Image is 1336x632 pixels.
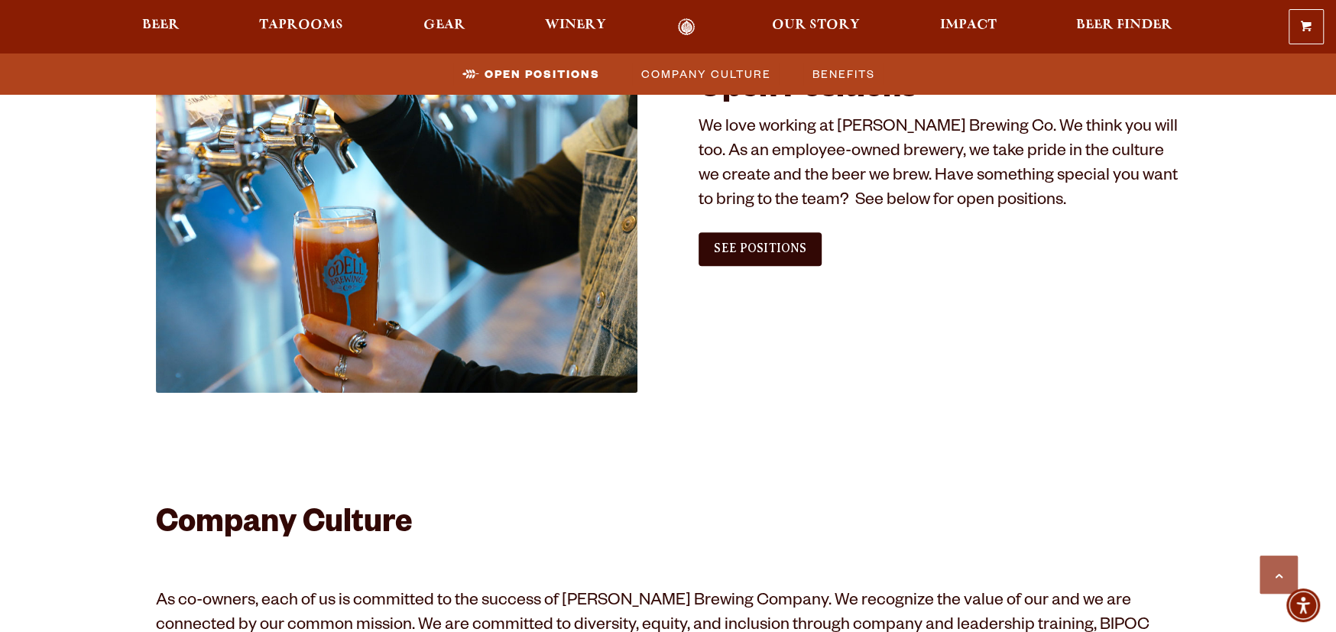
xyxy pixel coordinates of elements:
span: See Positions [714,241,806,255]
span: Gear [423,19,465,31]
h2: Company Culture [156,507,1180,544]
p: We love working at [PERSON_NAME] Brewing Co. We think you will too. As an employee-owned brewery,... [699,117,1180,215]
span: Open Positions [485,63,600,85]
a: Odell Home [657,18,715,35]
a: Impact [930,18,1007,35]
a: Beer Finder [1066,18,1182,35]
span: Company Culture [641,63,771,85]
a: Gear [413,18,475,35]
a: Benefits [803,63,883,85]
div: Accessibility Menu [1286,588,1320,622]
a: Our Story [762,18,870,35]
a: Taprooms [249,18,353,35]
span: Benefits [812,63,875,85]
a: Company Culture [632,63,779,85]
a: Scroll to top [1260,556,1298,594]
img: Jobs_1 [156,73,637,393]
span: Impact [940,19,997,31]
a: Beer [132,18,190,35]
span: Winery [545,19,606,31]
span: Beer [142,19,180,31]
a: Winery [535,18,616,35]
span: Beer Finder [1076,19,1172,31]
span: Our Story [772,19,860,31]
a: See Positions [699,232,822,266]
span: Taprooms [259,19,343,31]
a: Open Positions [453,63,608,85]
